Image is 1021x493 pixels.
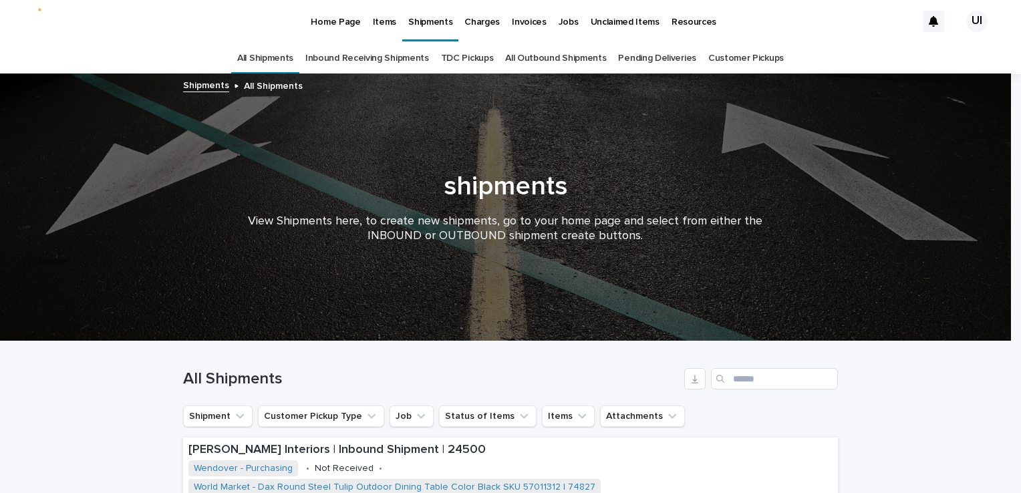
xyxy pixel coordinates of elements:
p: • [306,463,309,474]
h1: shipments [178,170,833,202]
button: Customer Pickup Type [258,405,384,427]
p: • [379,463,382,474]
p: All Shipments [244,77,303,92]
a: Customer Pickups [708,43,784,74]
a: All Shipments [237,43,293,74]
a: Wendover - Purchasing [194,463,293,474]
input: Search [711,368,838,389]
button: Shipment [183,405,253,427]
a: Shipments [183,77,229,92]
div: UI [966,11,988,32]
h1: All Shipments [183,369,679,389]
button: Status of Items [439,405,537,427]
img: tO3N-5-GV1NcyeNEYz9qbF59iMWIv5clE3GSQkESW7A [27,8,103,35]
a: World Market - Dax Round Steel Tulip Outdoor Dining Table Color Black SKU 57011312 | 74827 [194,482,595,493]
a: Inbound Receiving Shipments [305,43,429,74]
button: Items [542,405,595,427]
p: [PERSON_NAME] Interiors | Inbound Shipment | 24500 [188,443,833,458]
p: View Shipments here, to create new shipments, go to your home page and select from either the INB... [238,214,772,243]
p: Not Received [315,463,374,474]
a: All Outbound Shipments [505,43,606,74]
a: TDC Pickups [441,43,494,74]
button: Attachments [600,405,685,427]
button: Job [390,405,434,427]
a: Pending Deliveries [618,43,696,74]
